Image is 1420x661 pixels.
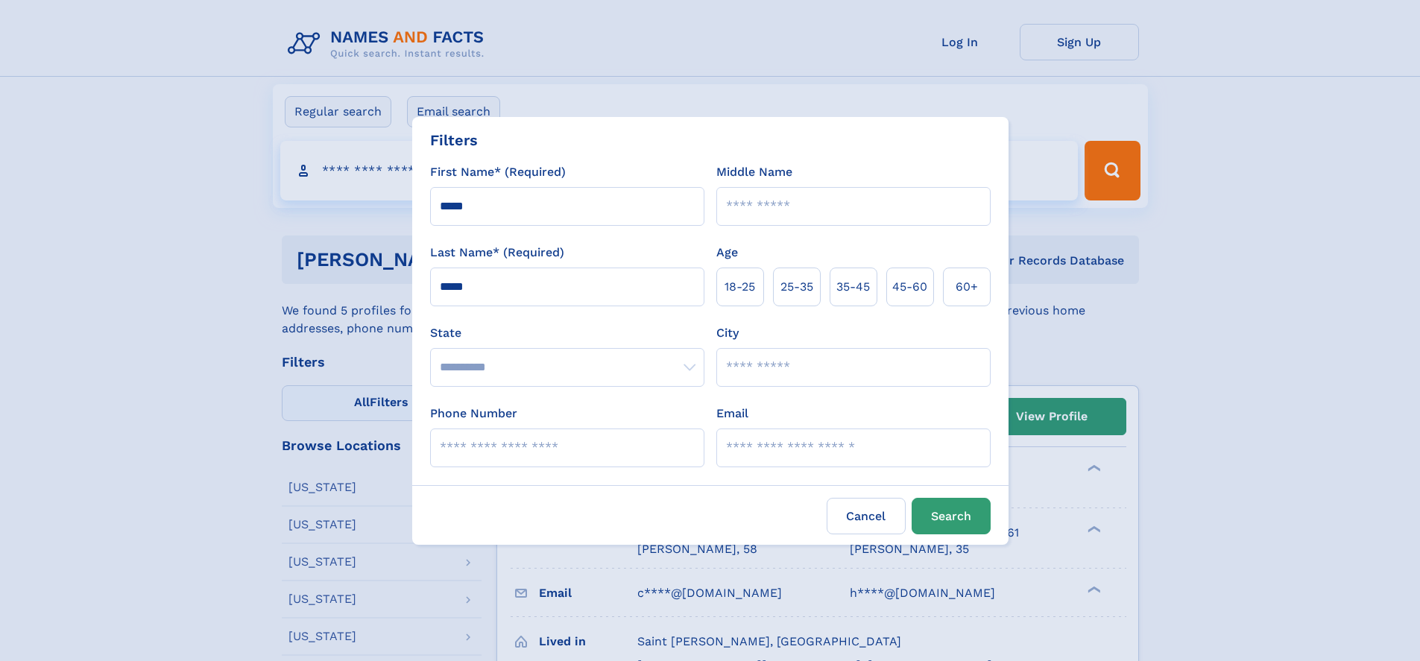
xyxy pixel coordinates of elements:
[716,163,792,181] label: Middle Name
[956,278,978,296] span: 60+
[430,244,564,262] label: Last Name* (Required)
[430,129,478,151] div: Filters
[780,278,813,296] span: 25‑35
[716,244,738,262] label: Age
[725,278,755,296] span: 18‑25
[430,324,704,342] label: State
[836,278,870,296] span: 35‑45
[716,405,748,423] label: Email
[892,278,927,296] span: 45‑60
[716,324,739,342] label: City
[430,163,566,181] label: First Name* (Required)
[827,498,906,534] label: Cancel
[912,498,991,534] button: Search
[430,405,517,423] label: Phone Number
